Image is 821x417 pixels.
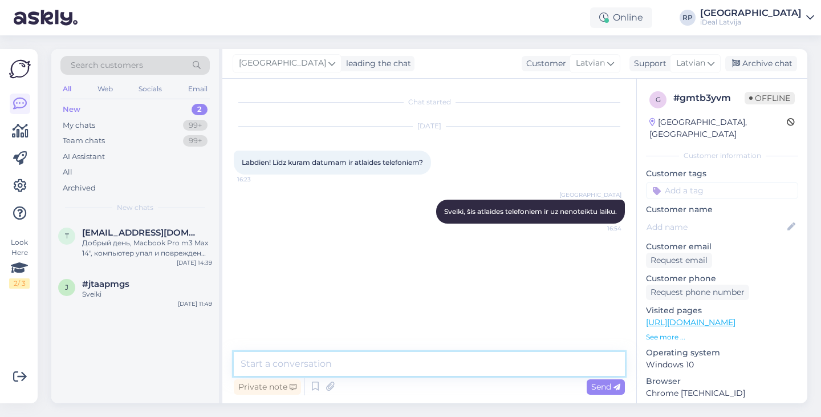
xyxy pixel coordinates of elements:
[673,91,745,105] div: # gmtb3yvm
[65,232,69,240] span: t
[342,58,411,70] div: leading the chat
[192,104,208,115] div: 2
[82,289,212,299] div: Sveiki
[700,9,814,27] a: [GEOGRAPHIC_DATA]iDeal Latvija
[559,191,621,199] span: [GEOGRAPHIC_DATA]
[646,332,798,342] p: See more ...
[646,359,798,371] p: Windows 10
[82,279,129,289] span: #jtaapmgs
[239,57,326,70] span: [GEOGRAPHIC_DATA]
[234,97,625,107] div: Chat started
[745,92,795,104] span: Offline
[136,82,164,96] div: Socials
[646,253,712,268] div: Request email
[95,82,115,96] div: Web
[178,299,212,308] div: [DATE] 11:49
[579,224,621,233] span: 16:54
[63,120,95,131] div: My chats
[646,168,798,180] p: Customer tags
[649,116,787,140] div: [GEOGRAPHIC_DATA], [GEOGRAPHIC_DATA]
[646,285,749,300] div: Request phone number
[646,151,798,161] div: Customer information
[63,151,105,163] div: AI Assistant
[186,82,210,96] div: Email
[646,182,798,199] input: Add a tag
[9,237,30,289] div: Look Here
[629,58,666,70] div: Support
[242,158,423,167] span: Labdien! Līdz kuram datumam ir atlaides telefoniem?
[82,228,201,238] span: ts@icgtec.com
[82,238,212,258] div: Добрый день, Macbook Pro m3 Max 14", компьютер упал и поврежден экран и корпус снизу. Какая прибл...
[646,347,798,359] p: Operating system
[63,167,72,178] div: All
[646,241,798,253] p: Customer email
[700,9,802,18] div: [GEOGRAPHIC_DATA]
[590,7,652,28] div: Online
[234,121,625,131] div: [DATE]
[444,207,617,216] span: Sveiki, šis atlaides telefoniem ir uz nenoteiktu laiku.
[71,59,143,71] span: Search customers
[646,387,798,399] p: Chrome [TECHNICAL_ID]
[63,104,80,115] div: New
[725,56,797,71] div: Archive chat
[646,317,735,327] a: [URL][DOMAIN_NAME]
[646,375,798,387] p: Browser
[522,58,566,70] div: Customer
[9,58,31,80] img: Askly Logo
[9,278,30,289] div: 2 / 3
[647,221,785,233] input: Add name
[591,382,620,392] span: Send
[63,135,105,147] div: Team chats
[646,305,798,317] p: Visited pages
[65,283,68,292] span: j
[237,175,280,184] span: 16:23
[117,203,153,213] span: New chats
[60,82,74,96] div: All
[183,135,208,147] div: 99+
[700,18,802,27] div: iDeal Latvija
[656,95,661,104] span: g
[177,258,212,267] div: [DATE] 14:39
[183,120,208,131] div: 99+
[676,57,705,70] span: Latvian
[234,379,301,395] div: Private note
[63,183,96,194] div: Archived
[576,57,605,70] span: Latvian
[680,10,696,26] div: RP
[646,204,798,216] p: Customer name
[646,273,798,285] p: Customer phone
